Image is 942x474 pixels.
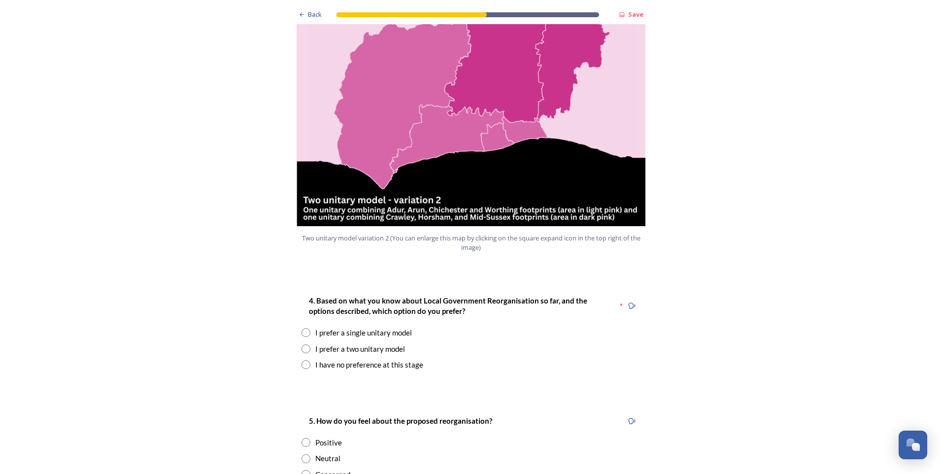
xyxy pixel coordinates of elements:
strong: 4. Based on what you know about Local Government Reorganisation so far, and the options described... [309,296,589,315]
div: I have no preference at this stage [315,359,423,371]
strong: Save [628,10,643,19]
span: Back [308,10,322,19]
div: I prefer a single unitary model [315,327,412,339]
strong: 5. How do you feel about the proposed reorganisation? [309,416,492,425]
div: Positive [315,437,342,448]
div: I prefer a two unitary model [315,343,405,355]
button: Open Chat [899,431,927,459]
span: Two unitary model variation 2 (You can enlarge this map by clicking on the square expand icon in ... [301,234,641,252]
div: Neutral [315,453,340,464]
